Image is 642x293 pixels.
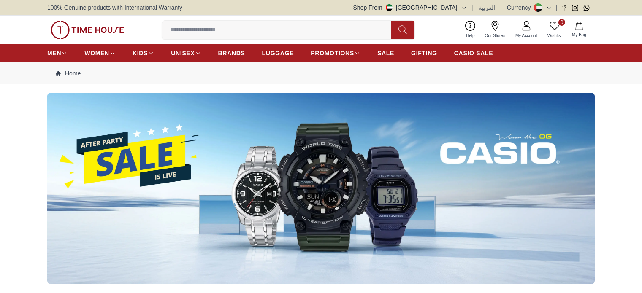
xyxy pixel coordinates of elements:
[386,4,393,11] img: United Arab Emirates
[544,32,565,39] span: Wishlist
[583,5,590,11] a: Whatsapp
[218,49,245,57] span: BRANDS
[472,3,474,12] span: |
[47,46,68,61] a: MEN
[480,19,510,40] a: Our Stores
[569,32,590,38] span: My Bag
[377,49,394,57] span: SALE
[558,19,565,26] span: 0
[84,46,116,61] a: WOMEN
[542,19,567,40] a: 0Wishlist
[47,3,182,12] span: 100% Genuine products with International Warranty
[512,32,541,39] span: My Account
[572,5,578,11] a: Instagram
[555,3,557,12] span: |
[507,3,534,12] div: Currency
[47,93,595,284] img: ...
[461,19,480,40] a: Help
[482,32,509,39] span: Our Stores
[454,49,493,57] span: CASIO SALE
[262,46,294,61] a: LUGGAGE
[56,69,81,78] a: Home
[353,3,467,12] button: Shop From[GEOGRAPHIC_DATA]
[47,49,61,57] span: MEN
[500,3,502,12] span: |
[567,20,591,40] button: My Bag
[171,49,195,57] span: UNISEX
[311,46,360,61] a: PROMOTIONS
[479,3,495,12] button: العربية
[463,32,478,39] span: Help
[411,46,437,61] a: GIFTING
[561,5,567,11] a: Facebook
[411,49,437,57] span: GIFTING
[133,46,154,61] a: KIDS
[262,49,294,57] span: LUGGAGE
[171,46,201,61] a: UNISEX
[51,21,124,39] img: ...
[311,49,354,57] span: PROMOTIONS
[377,46,394,61] a: SALE
[454,46,493,61] a: CASIO SALE
[133,49,148,57] span: KIDS
[84,49,109,57] span: WOMEN
[218,46,245,61] a: BRANDS
[47,62,595,84] nav: Breadcrumb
